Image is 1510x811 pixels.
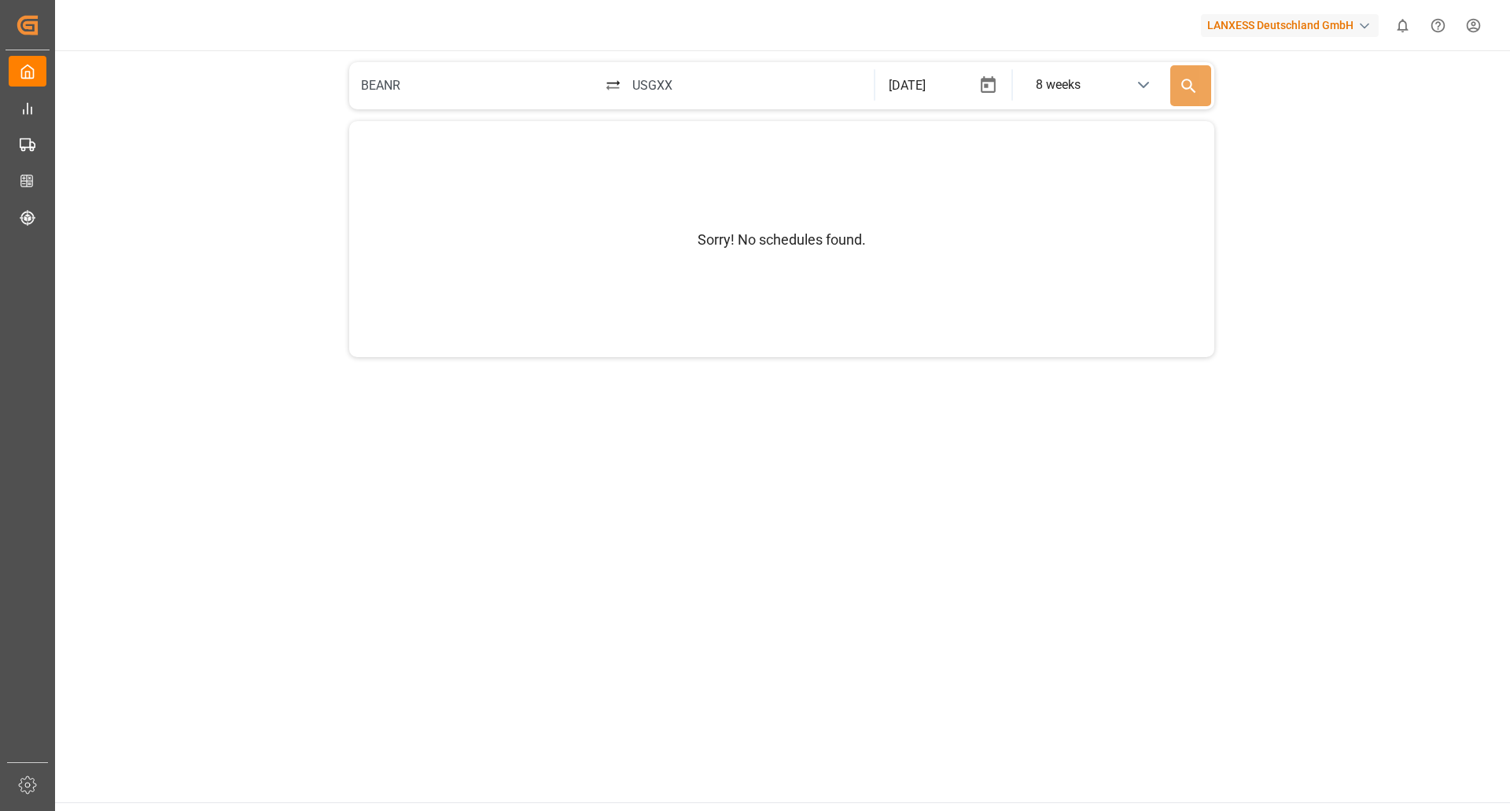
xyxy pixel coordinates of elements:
p: Sorry! No schedules found. [698,229,866,250]
button: Search [1170,65,1211,106]
input: City / Port of arrival [623,65,871,105]
div: LANXESS Deutschland GmbH [1201,14,1379,37]
div: 8 weeks [1036,76,1081,94]
button: Help Center [1420,8,1456,43]
button: show 0 new notifications [1385,8,1420,43]
input: City / Port of departure [352,65,600,105]
button: LANXESS Deutschland GmbH [1201,10,1385,40]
